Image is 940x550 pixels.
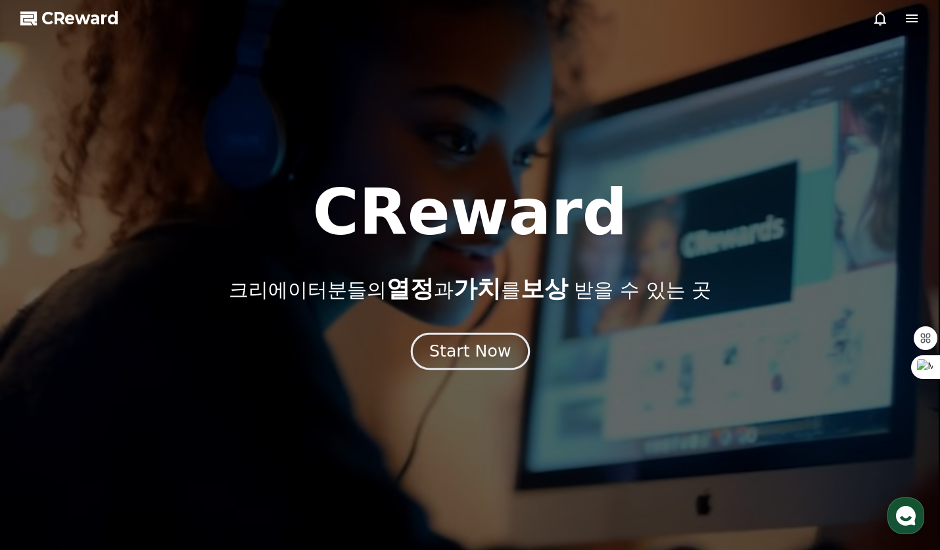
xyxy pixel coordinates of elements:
div: Start Now [429,340,511,362]
span: 대화 [120,438,136,448]
a: Start Now [413,347,527,359]
span: 보상 [521,275,568,302]
span: 설정 [203,437,219,447]
span: 가치 [454,275,501,302]
span: 열정 [387,275,434,302]
h1: CReward [312,181,627,244]
span: 홈 [41,437,49,447]
a: 대화 [87,417,170,450]
a: CReward [20,8,119,29]
a: 홈 [4,417,87,450]
span: CReward [41,8,119,29]
a: 설정 [170,417,252,450]
p: 크리에이터분들의 과 를 받을 수 있는 곳 [229,276,711,302]
button: Start Now [410,333,529,370]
